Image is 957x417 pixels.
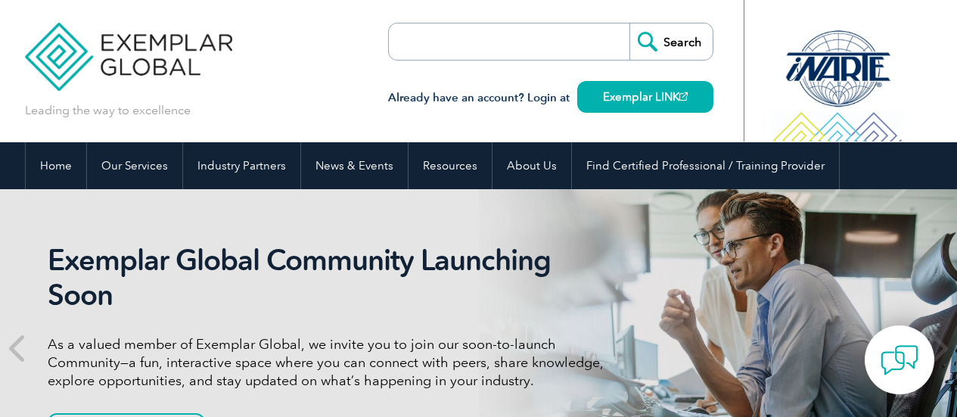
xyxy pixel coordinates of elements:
p: As a valued member of Exemplar Global, we invite you to join our soon-to-launch Community—a fun, ... [48,335,615,390]
h2: Exemplar Global Community Launching Soon [48,243,615,313]
a: News & Events [301,142,408,189]
a: About Us [492,142,571,189]
a: Our Services [87,142,182,189]
a: Find Certified Professional / Training Provider [572,142,839,189]
img: contact-chat.png [881,341,918,379]
a: Exemplar LINK [577,81,713,113]
a: Industry Partners [183,142,300,189]
img: open_square.png [679,92,688,101]
h3: Already have an account? Login at [388,89,713,107]
a: Home [26,142,86,189]
a: Resources [409,142,492,189]
p: Leading the way to excellence [25,102,191,119]
input: Search [629,23,713,60]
